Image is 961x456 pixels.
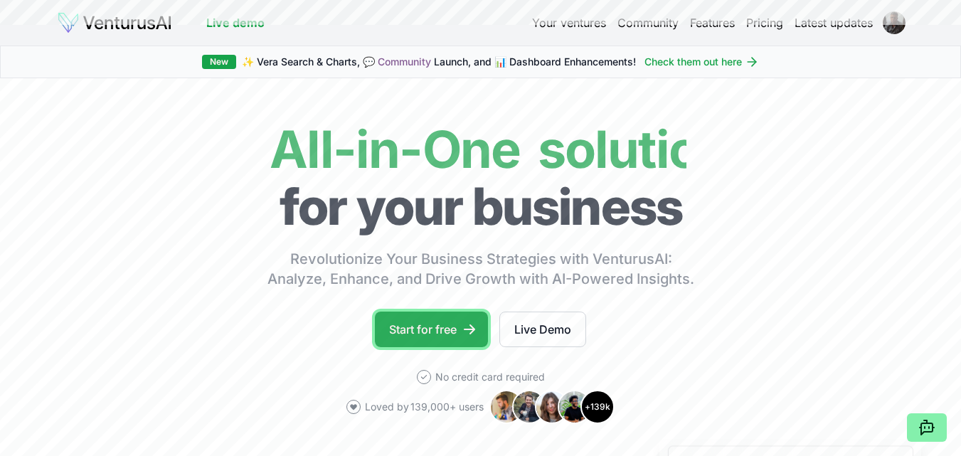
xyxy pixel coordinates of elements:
[202,55,236,69] div: New
[558,390,592,424] img: Avatar 4
[242,55,636,69] span: ✨ Vera Search & Charts, 💬 Launch, and 📊 Dashboard Enhancements!
[489,390,524,424] img: Avatar 1
[375,312,488,347] a: Start for free
[499,312,586,347] a: Live Demo
[644,55,759,69] a: Check them out here
[535,390,569,424] img: Avatar 3
[378,55,431,68] a: Community
[512,390,546,424] img: Avatar 2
